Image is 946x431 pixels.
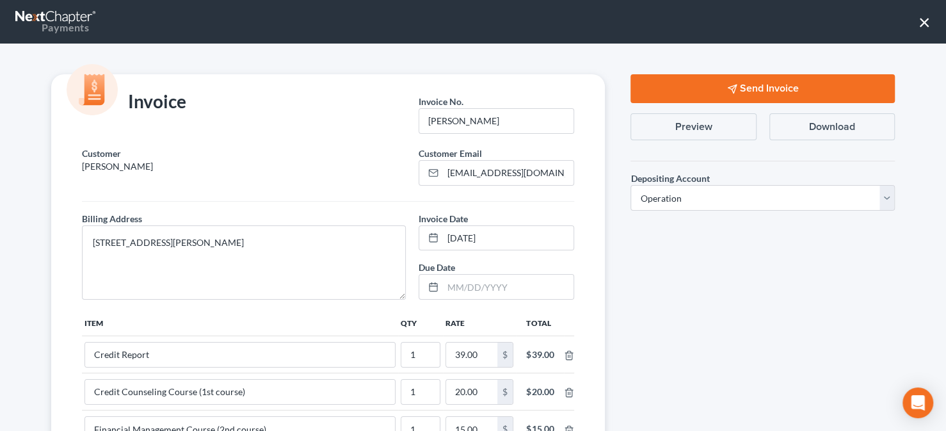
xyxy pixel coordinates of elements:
span: Customer Email [419,148,482,159]
th: Qty [398,310,443,336]
input: -- [401,343,440,367]
button: Download [769,113,895,140]
span: Billing Address [82,213,142,224]
label: Customer [82,147,121,160]
div: $20.00 [526,386,554,398]
input: -- [401,380,440,404]
input: -- [419,109,573,133]
span: Invoice No. [419,96,463,107]
img: icon-money-cc55cd5b71ee43c44ef0efbab91310903cbf28f8221dba23c0d5ca797e203e98.svg [67,64,118,115]
div: $39.00 [526,348,554,361]
button: × [918,12,931,32]
div: Open Intercom Messenger [902,387,933,418]
div: $ [497,343,513,367]
input: MM/DD/YYYY [443,275,573,299]
input: 0.00 [446,343,497,367]
button: Send Invoice [630,74,895,103]
input: -- [85,343,395,367]
div: $ [497,380,513,404]
a: Payments [15,6,97,37]
div: Payments [15,20,89,35]
p: [PERSON_NAME] [82,160,406,173]
span: Invoice Date [419,213,468,224]
input: MM/DD/YYYY [443,226,573,250]
input: 0.00 [446,380,497,404]
span: Depositing Account [630,173,709,184]
input: Enter email... [443,161,573,185]
button: Preview [630,113,756,140]
label: Due Date [419,261,455,274]
th: Rate [443,310,516,336]
th: Item [82,310,398,336]
input: -- [85,380,395,404]
th: Total [516,310,564,336]
div: Invoice [76,90,193,115]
